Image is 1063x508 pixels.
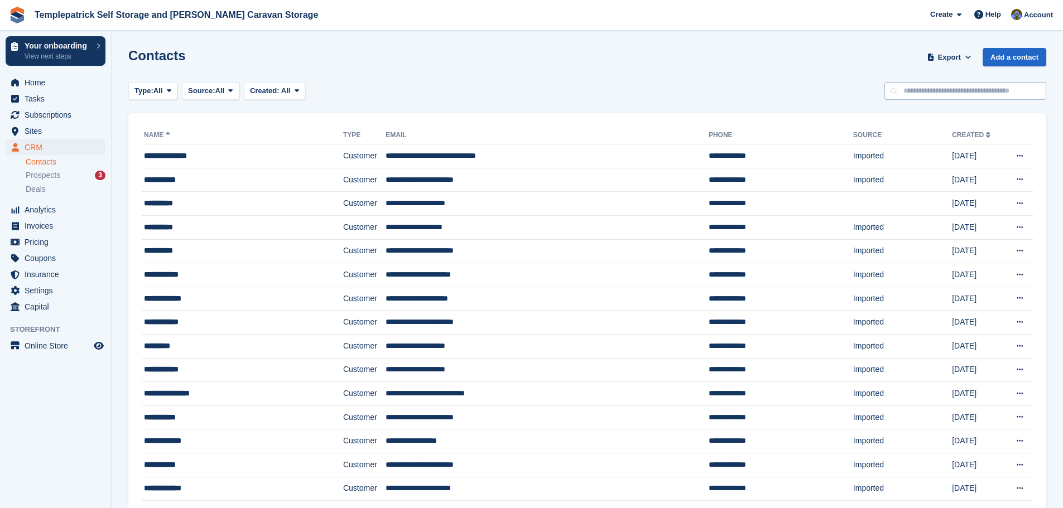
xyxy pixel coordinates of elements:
[853,453,952,477] td: Imported
[95,171,105,180] div: 3
[952,263,1003,287] td: [DATE]
[6,202,105,217] a: menu
[25,123,92,139] span: Sites
[6,75,105,90] a: menu
[343,334,386,358] td: Customer
[25,75,92,90] span: Home
[343,453,386,477] td: Customer
[1024,9,1053,21] span: Account
[853,127,952,144] th: Source
[25,299,92,315] span: Capital
[128,48,186,63] h1: Contacts
[343,429,386,453] td: Customer
[6,139,105,155] a: menu
[853,358,952,382] td: Imported
[853,382,952,406] td: Imported
[6,123,105,139] a: menu
[343,358,386,382] td: Customer
[153,85,163,96] span: All
[952,287,1003,311] td: [DATE]
[6,91,105,107] a: menu
[343,127,386,144] th: Type
[853,429,952,453] td: Imported
[343,311,386,335] td: Customer
[952,215,1003,239] td: [DATE]
[25,338,92,354] span: Online Store
[952,358,1003,382] td: [DATE]
[938,52,961,63] span: Export
[25,91,92,107] span: Tasks
[952,192,1003,216] td: [DATE]
[709,127,853,144] th: Phone
[853,168,952,192] td: Imported
[853,239,952,263] td: Imported
[952,382,1003,406] td: [DATE]
[6,36,105,66] a: Your onboarding View next steps
[343,239,386,263] td: Customer
[9,7,26,23] img: stora-icon-8386f47178a22dfd0bd8f6a31ec36ba5ce8667c1dd55bd0f319d3a0aa187defe.svg
[92,339,105,352] a: Preview store
[10,324,111,335] span: Storefront
[343,192,386,216] td: Customer
[6,338,105,354] a: menu
[25,51,91,61] p: View next steps
[26,170,105,181] a: Prospects 3
[952,168,1003,192] td: [DATE]
[1011,9,1022,20] img: Karen
[6,218,105,234] a: menu
[25,202,92,217] span: Analytics
[343,215,386,239] td: Customer
[952,334,1003,358] td: [DATE]
[952,131,993,139] a: Created
[952,453,1003,477] td: [DATE]
[853,334,952,358] td: Imported
[26,183,105,195] a: Deals
[853,263,952,287] td: Imported
[343,405,386,429] td: Customer
[250,86,280,95] span: Created:
[25,283,92,298] span: Settings
[188,85,215,96] span: Source:
[343,287,386,311] td: Customer
[343,382,386,406] td: Customer
[343,477,386,501] td: Customer
[6,234,105,250] a: menu
[952,311,1003,335] td: [DATE]
[244,82,305,100] button: Created: All
[952,144,1003,168] td: [DATE]
[25,42,91,50] p: Your onboarding
[6,283,105,298] a: menu
[25,139,92,155] span: CRM
[930,9,953,20] span: Create
[182,82,239,100] button: Source: All
[25,234,92,250] span: Pricing
[30,6,323,24] a: Templepatrick Self Storage and [PERSON_NAME] Caravan Storage
[6,299,105,315] a: menu
[853,477,952,501] td: Imported
[26,184,46,195] span: Deals
[128,82,177,100] button: Type: All
[215,85,225,96] span: All
[952,405,1003,429] td: [DATE]
[853,311,952,335] td: Imported
[25,218,92,234] span: Invoices
[25,107,92,123] span: Subscriptions
[144,131,172,139] a: Name
[952,239,1003,263] td: [DATE]
[343,144,386,168] td: Customer
[386,127,709,144] th: Email
[6,250,105,266] a: menu
[952,477,1003,501] td: [DATE]
[853,405,952,429] td: Imported
[343,263,386,287] td: Customer
[952,429,1003,453] td: [DATE]
[853,287,952,311] td: Imported
[6,107,105,123] a: menu
[26,157,105,167] a: Contacts
[25,250,92,266] span: Coupons
[26,170,60,181] span: Prospects
[925,48,974,66] button: Export
[134,85,153,96] span: Type:
[25,267,92,282] span: Insurance
[983,48,1046,66] a: Add a contact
